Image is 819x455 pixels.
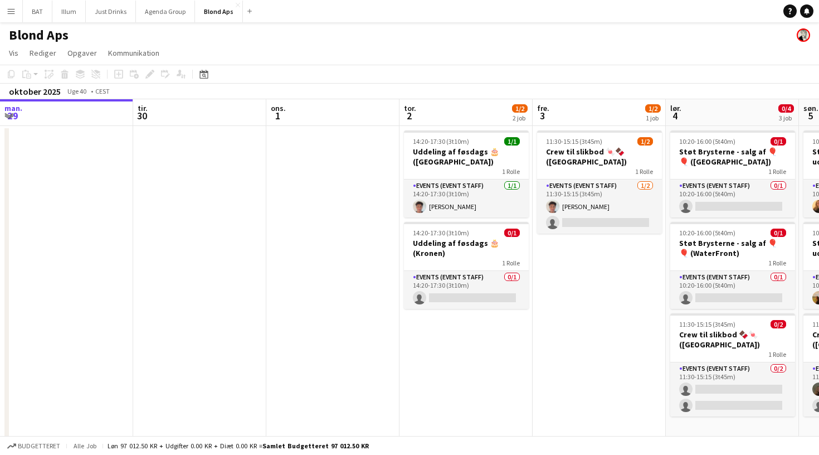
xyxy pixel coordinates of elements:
[502,167,520,176] span: 1 Rolle
[108,442,369,450] div: Løn 97 012.50 KR + Udgifter 0.00 KR + Diæt 0.00 KR =
[136,1,195,22] button: Agenda Group
[679,229,735,237] span: 10:20-16:00 (5t40m)
[504,229,520,237] span: 0/1
[771,320,786,328] span: 0/2
[9,48,18,58] span: Vis
[4,46,23,60] a: Vis
[797,28,810,42] app-user-avatar: Kersti Bøgebjerg
[9,86,61,97] div: oktober 2025
[63,87,91,95] span: Uge 40
[670,313,795,417] app-job-card: 11:30-15:15 (3t45m)0/2Crew til slikbod 🍫🍬 ([GEOGRAPHIC_DATA])1 RolleEvents (Event Staff)0/211:30-...
[635,167,653,176] span: 1 Rolle
[67,48,97,58] span: Opgaver
[6,440,62,452] button: Budgetteret
[63,46,101,60] a: Opgaver
[195,1,243,22] button: Blond Aps
[670,330,795,350] h3: Crew til slikbod 🍫🍬 ([GEOGRAPHIC_DATA])
[30,48,56,58] span: Rediger
[535,109,549,122] span: 3
[4,103,22,113] span: man.
[404,180,529,217] app-card-role: Events (Event Staff)1/114:20-17:30 (3t10m)[PERSON_NAME]
[404,103,416,113] span: tor.
[512,104,528,113] span: 1/2
[537,130,662,234] app-job-card: 11:30-15:15 (3t45m)1/2Crew til slikbod 🍬🍫 ([GEOGRAPHIC_DATA])1 RolleEvents (Event Staff)1/211:30-...
[670,222,795,309] app-job-card: 10:20-16:00 (5t40m)0/1Støt Brysterne - salg af 🎈🎈 (WaterFront)1 RolleEvents (Event Staff)0/110:20...
[537,147,662,167] h3: Crew til slikbod 🍬🍫 ([GEOGRAPHIC_DATA])
[537,103,549,113] span: fre.
[95,87,110,95] div: CEST
[768,350,786,359] span: 1 Rolle
[546,137,602,146] span: 11:30-15:15 (3t45m)
[262,442,369,450] span: Samlet budgetteret 97 012.50 KR
[670,238,795,258] h3: Støt Brysterne - salg af 🎈🎈 (WaterFront)
[779,114,793,122] div: 3 job
[9,27,69,43] h1: Blond Aps
[404,271,529,309] app-card-role: Events (Event Staff)0/114:20-17:30 (3t10m)
[404,238,529,258] h3: Uddeling af føsdags 🎂 (Kronen)
[3,109,22,122] span: 29
[771,137,786,146] span: 0/1
[269,109,286,122] span: 1
[679,320,735,328] span: 11:30-15:15 (3t45m)
[413,229,469,237] span: 14:20-17:30 (3t10m)
[645,104,661,113] span: 1/2
[771,229,786,237] span: 0/1
[803,103,818,113] span: søn.
[136,109,148,122] span: 30
[670,180,795,217] app-card-role: Events (Event Staff)0/110:20-16:00 (5t40m)
[646,114,660,122] div: 1 job
[504,137,520,146] span: 1/1
[404,222,529,309] app-job-card: 14:20-17:30 (3t10m)0/1Uddeling af føsdags 🎂 (Kronen)1 RolleEvents (Event Staff)0/114:20-17:30 (3t...
[669,109,681,122] span: 4
[637,137,653,146] span: 1/2
[778,104,794,113] span: 0/4
[537,180,662,234] app-card-role: Events (Event Staff)1/211:30-15:15 (3t45m)[PERSON_NAME]
[413,137,469,146] span: 14:20-17:30 (3t10m)
[670,130,795,217] app-job-card: 10:20-16:00 (5t40m)0/1Støt Brysterne - salg af 🎈🎈 ([GEOGRAPHIC_DATA])1 RolleEvents (Event Staff)0...
[138,103,148,113] span: tir.
[52,1,86,22] button: Illum
[670,103,681,113] span: lør.
[670,362,795,417] app-card-role: Events (Event Staff)0/211:30-15:15 (3t45m)
[404,147,529,167] h3: Uddeling af føsdags 🎂 ([GEOGRAPHIC_DATA])
[670,271,795,309] app-card-role: Events (Event Staff)0/110:20-16:00 (5t40m)
[108,48,159,58] span: Kommunikation
[18,442,60,450] span: Budgetteret
[23,1,52,22] button: BAT
[25,46,61,60] a: Rediger
[670,147,795,167] h3: Støt Brysterne - salg af 🎈🎈 ([GEOGRAPHIC_DATA])
[768,167,786,176] span: 1 Rolle
[71,442,98,450] span: Alle job
[104,46,164,60] a: Kommunikation
[679,137,735,146] span: 10:20-16:00 (5t40m)
[802,109,818,122] span: 5
[402,109,416,122] span: 2
[768,259,786,267] span: 1 Rolle
[404,130,529,217] app-job-card: 14:20-17:30 (3t10m)1/1Uddeling af føsdags 🎂 ([GEOGRAPHIC_DATA])1 RolleEvents (Event Staff)1/114:2...
[502,259,520,267] span: 1 Rolle
[86,1,136,22] button: Just Drinks
[271,103,286,113] span: ons.
[513,114,527,122] div: 2 job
